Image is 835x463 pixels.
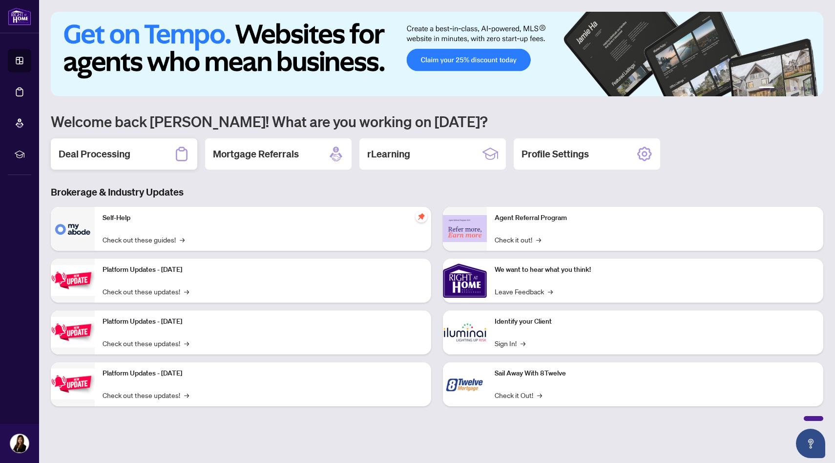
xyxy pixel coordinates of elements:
a: Check it out!→ [495,234,541,245]
button: Open asap [796,429,825,458]
h3: Brokerage & Industry Updates [51,185,823,199]
a: Check out these updates!→ [103,338,189,349]
img: Platform Updates - July 8, 2025 [51,317,95,348]
h2: rLearning [367,147,410,161]
img: Sail Away With 8Twelve [443,362,487,406]
img: We want to hear what you think! [443,259,487,303]
button: 4 [794,87,798,90]
img: Profile Icon [10,434,29,453]
img: Platform Updates - June 23, 2025 [51,369,95,399]
a: Check it Out!→ [495,390,542,400]
img: Slide 0 [51,12,823,96]
p: Self-Help [103,213,423,223]
button: 6 [810,87,814,90]
p: Identify your Client [495,316,815,327]
img: Platform Updates - July 21, 2025 [51,265,95,296]
h1: Welcome back [PERSON_NAME]! What are you working on [DATE]? [51,112,823,131]
span: → [184,286,189,297]
p: We want to hear what you think! [495,265,815,275]
img: logo [8,7,31,25]
img: Agent Referral Program [443,215,487,242]
a: Check out these updates!→ [103,286,189,297]
span: → [184,390,189,400]
p: Platform Updates - [DATE] [103,316,423,327]
img: Self-Help [51,207,95,251]
button: 5 [802,87,806,90]
a: Leave Feedback→ [495,286,553,297]
span: → [521,338,525,349]
span: pushpin [416,211,427,222]
a: Check out these guides!→ [103,234,185,245]
span: → [537,390,542,400]
p: Platform Updates - [DATE] [103,368,423,379]
p: Sail Away With 8Twelve [495,368,815,379]
span: → [536,234,541,245]
a: Sign In!→ [495,338,525,349]
button: 1 [759,87,774,90]
img: Identify your Client [443,310,487,354]
p: Platform Updates - [DATE] [103,265,423,275]
span: → [180,234,185,245]
span: → [548,286,553,297]
h2: Mortgage Referrals [213,147,299,161]
button: 2 [778,87,782,90]
a: Check out these updates!→ [103,390,189,400]
button: 3 [786,87,790,90]
h2: Profile Settings [522,147,589,161]
p: Agent Referral Program [495,213,815,223]
span: → [184,338,189,349]
h2: Deal Processing [59,147,130,161]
